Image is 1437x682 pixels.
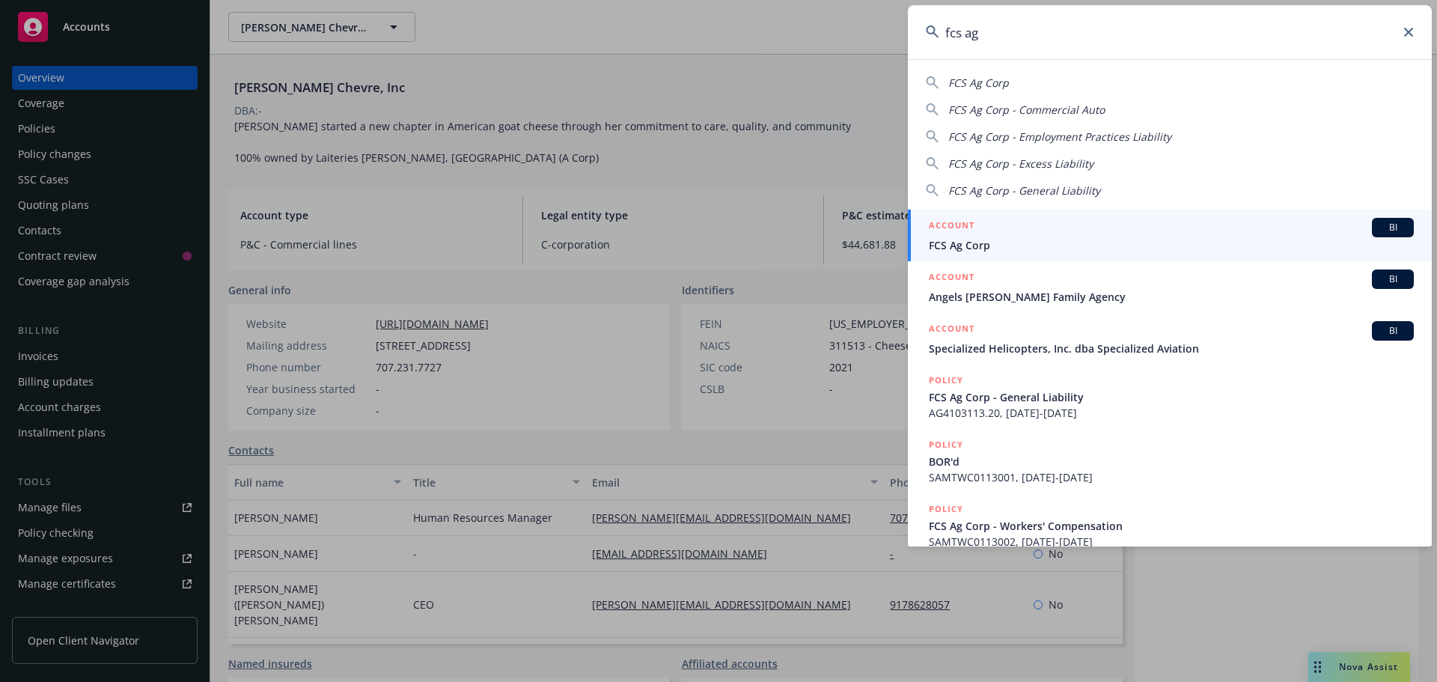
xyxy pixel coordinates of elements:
[929,218,974,236] h5: ACCOUNT
[908,365,1432,429] a: POLICYFCS Ag Corp - General LiabilityAG4103113.20, [DATE]-[DATE]
[929,289,1414,305] span: Angels [PERSON_NAME] Family Agency
[948,130,1171,144] span: FCS Ag Corp - Employment Practices Liability
[948,103,1105,117] span: FCS Ag Corp - Commercial Auto
[929,270,974,287] h5: ACCOUNT
[929,389,1414,405] span: FCS Ag Corp - General Liability
[948,76,1009,90] span: FCS Ag Corp
[929,469,1414,485] span: SAMTWC0113001, [DATE]-[DATE]
[929,502,963,517] h5: POLICY
[929,518,1414,534] span: FCS Ag Corp - Workers' Compensation
[948,183,1100,198] span: FCS Ag Corp - General Liability
[929,373,963,388] h5: POLICY
[929,534,1414,549] span: SAMTWC0113002, [DATE]-[DATE]
[948,156,1093,171] span: FCS Ag Corp - Excess Liability
[908,429,1432,493] a: POLICYBOR'dSAMTWC0113001, [DATE]-[DATE]
[1378,273,1408,286] span: BI
[929,237,1414,253] span: FCS Ag Corp
[908,313,1432,365] a: ACCOUNTBISpecialized Helicopters, Inc. dba Specialized Aviation
[929,437,963,452] h5: POLICY
[1378,221,1408,234] span: BI
[929,341,1414,356] span: Specialized Helicopters, Inc. dba Specialized Aviation
[929,454,1414,469] span: BOR'd
[908,493,1432,558] a: POLICYFCS Ag Corp - Workers' CompensationSAMTWC0113002, [DATE]-[DATE]
[908,261,1432,313] a: ACCOUNTBIAngels [PERSON_NAME] Family Agency
[929,405,1414,421] span: AG4103113.20, [DATE]-[DATE]
[929,321,974,339] h5: ACCOUNT
[908,210,1432,261] a: ACCOUNTBIFCS Ag Corp
[1378,324,1408,338] span: BI
[908,5,1432,59] input: Search...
